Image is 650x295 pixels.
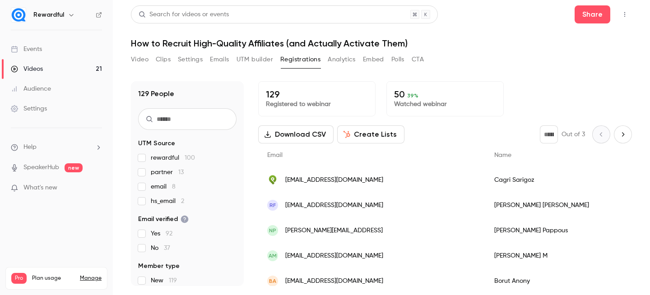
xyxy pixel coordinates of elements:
[494,152,511,158] span: Name
[285,251,383,261] span: [EMAIL_ADDRESS][DOMAIN_NAME]
[166,230,172,237] span: 92
[266,100,368,109] p: Registered to webinar
[185,155,195,161] span: 100
[172,184,176,190] span: 8
[614,125,632,143] button: Next page
[575,5,610,23] button: Share
[391,52,404,67] button: Polls
[11,84,51,93] div: Audience
[485,268,646,294] div: Borut Anony
[178,52,203,67] button: Settings
[151,168,184,177] span: partner
[269,252,277,260] span: AM
[151,182,176,191] span: email
[156,52,171,67] button: Clips
[23,143,37,152] span: Help
[267,152,283,158] span: Email
[394,89,496,100] p: 50
[285,226,383,235] span: [PERSON_NAME][EMAIL_ADDRESS]
[266,89,368,100] p: 129
[269,226,276,235] span: NP
[407,92,418,99] span: 39 %
[151,153,195,162] span: rewardful
[32,275,74,282] span: Plan usage
[23,183,57,193] span: What's new
[11,8,26,22] img: Rewardful
[269,201,276,209] span: RF
[169,277,177,284] span: 119
[181,198,184,204] span: 2
[394,100,496,109] p: Watched webinar
[210,52,229,67] button: Emails
[11,143,102,152] li: help-dropdown-opener
[285,175,383,185] span: [EMAIL_ADDRESS][DOMAIN_NAME]
[151,276,177,285] span: New
[151,244,170,253] span: No
[80,275,102,282] a: Manage
[237,52,273,67] button: UTM builder
[23,163,59,172] a: SpeakerHub
[617,7,632,22] button: Top Bar Actions
[412,52,424,67] button: CTA
[131,38,632,49] h1: How to Recruit High-Quality Affiliates (and Actually Activate Them)
[485,167,646,193] div: Cagri Sarigoz
[65,163,83,172] span: new
[485,193,646,218] div: [PERSON_NAME] [PERSON_NAME]
[485,243,646,268] div: [PERSON_NAME] M
[138,262,180,271] span: Member type
[138,139,175,148] span: UTM Source
[139,10,229,19] div: Search for videos or events
[285,201,383,210] span: [EMAIL_ADDRESS][DOMAIN_NAME]
[363,52,384,67] button: Embed
[562,130,585,139] p: Out of 3
[11,65,43,74] div: Videos
[258,125,334,143] button: Download CSV
[33,10,64,19] h6: Rewardful
[269,277,276,285] span: BA
[337,125,404,143] button: Create Lists
[178,169,184,175] span: 13
[11,273,27,284] span: Pro
[267,175,278,185] img: postplanner.com
[138,215,189,224] span: Email verified
[151,229,172,238] span: Yes
[131,52,149,67] button: Video
[138,88,174,99] h1: 129 People
[485,218,646,243] div: [PERSON_NAME] Pappous
[11,104,47,113] div: Settings
[328,52,356,67] button: Analytics
[11,45,42,54] div: Events
[280,52,320,67] button: Registrations
[164,245,170,251] span: 37
[91,184,102,192] iframe: Noticeable Trigger
[285,277,383,286] span: [EMAIL_ADDRESS][DOMAIN_NAME]
[151,197,184,206] span: hs_email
